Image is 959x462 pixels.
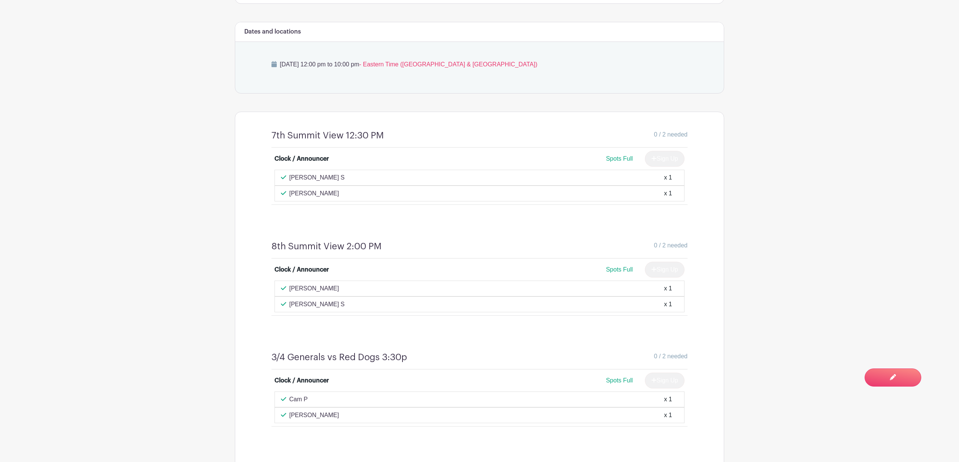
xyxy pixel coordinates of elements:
[664,189,672,198] div: x 1
[654,241,688,250] span: 0 / 2 needed
[271,241,382,252] h4: 8th Summit View 2:00 PM
[271,60,688,69] p: [DATE] 12:00 pm to 10:00 pm
[664,284,672,293] div: x 1
[274,376,329,385] div: Clock / Announcer
[289,411,339,420] p: [PERSON_NAME]
[664,395,672,404] div: x 1
[606,377,633,384] span: Spots Full
[654,352,688,361] span: 0 / 2 needed
[274,265,329,274] div: Clock / Announcer
[271,352,407,363] h4: 3/4 Generals vs Red Dogs 3:30p
[271,130,384,141] h4: 7th Summit View 12:30 PM
[289,395,308,404] p: Cam P
[289,173,345,182] p: [PERSON_NAME] S
[289,300,345,309] p: [PERSON_NAME] S
[664,173,672,182] div: x 1
[244,28,301,35] h6: Dates and locations
[664,300,672,309] div: x 1
[289,189,339,198] p: [PERSON_NAME]
[359,61,537,68] span: - Eastern Time ([GEOGRAPHIC_DATA] & [GEOGRAPHIC_DATA])
[606,155,633,162] span: Spots Full
[289,284,339,293] p: [PERSON_NAME]
[274,154,329,163] div: Clock / Announcer
[606,266,633,273] span: Spots Full
[654,130,688,139] span: 0 / 2 needed
[664,411,672,420] div: x 1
